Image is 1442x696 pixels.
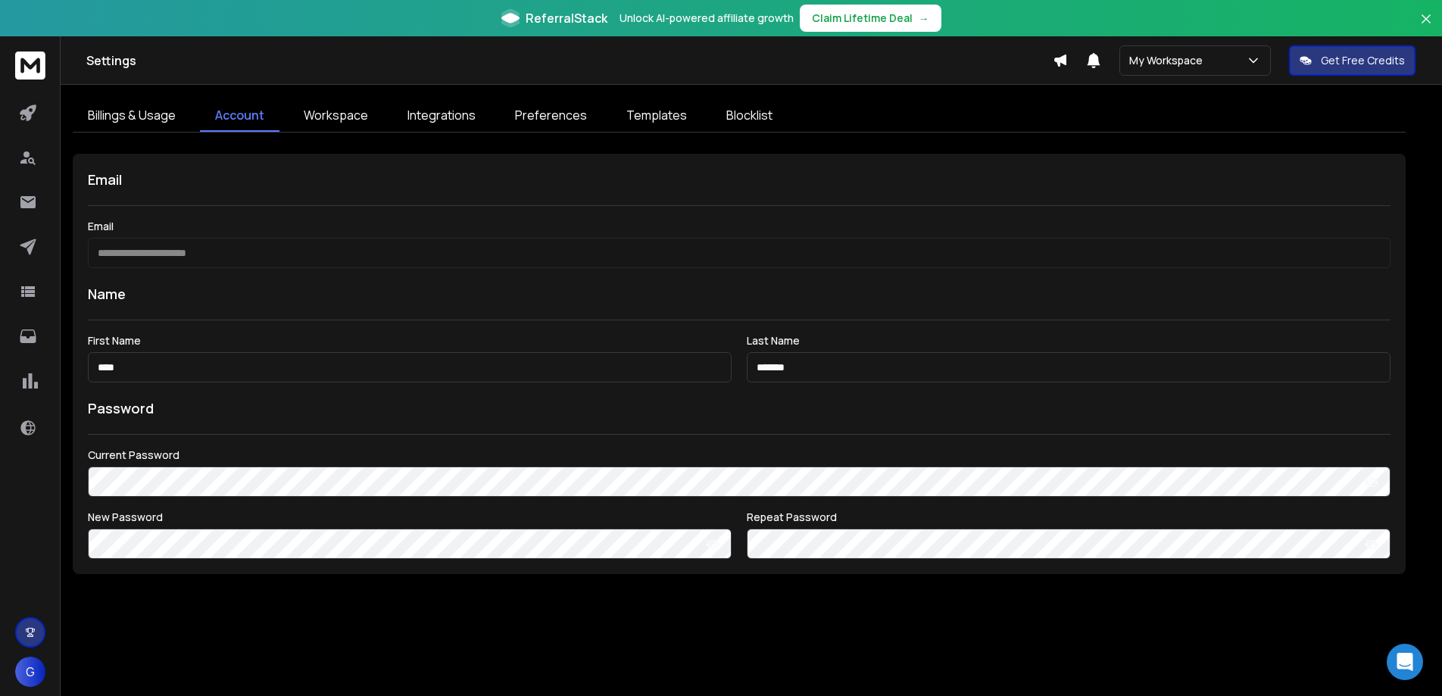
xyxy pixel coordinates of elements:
h1: Name [88,283,1390,304]
button: Close banner [1416,9,1436,45]
a: Billings & Usage [73,100,191,132]
button: G [15,657,45,687]
p: Get Free Credits [1321,53,1405,68]
a: Workspace [289,100,383,132]
span: → [919,11,929,26]
span: ReferralStack [526,9,607,27]
label: Current Password [88,450,1390,460]
a: Integrations [392,100,491,132]
label: Repeat Password [747,512,1390,523]
a: Account [200,100,279,132]
h1: Password [88,398,154,419]
h1: Email [88,169,1390,190]
label: Email [88,221,1390,232]
a: Templates [611,100,702,132]
label: New Password [88,512,732,523]
label: Last Name [747,336,1390,346]
a: Preferences [500,100,602,132]
div: Open Intercom Messenger [1387,644,1423,680]
h1: Settings [86,51,1053,70]
p: My Workspace [1129,53,1209,68]
a: Blocklist [711,100,788,132]
button: Claim Lifetime Deal→ [800,5,941,32]
p: Unlock AI-powered affiliate growth [620,11,794,26]
button: Get Free Credits [1289,45,1415,76]
label: First Name [88,336,732,346]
